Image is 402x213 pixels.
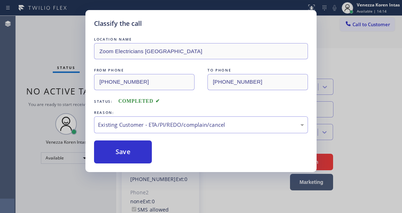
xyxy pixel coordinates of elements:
[98,121,304,129] div: Existing Customer - ETA/PI/REDO/complain/cancel
[207,66,308,74] div: TO PHONE
[207,74,308,90] input: To phone
[94,99,113,104] span: Status:
[94,74,195,90] input: From phone
[94,66,195,74] div: FROM PHONE
[94,109,308,116] div: REASON:
[94,36,308,43] div: LOCATION NAME
[118,98,160,104] span: COMPLETED
[94,140,152,163] button: Save
[94,19,142,28] h5: Classify the call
